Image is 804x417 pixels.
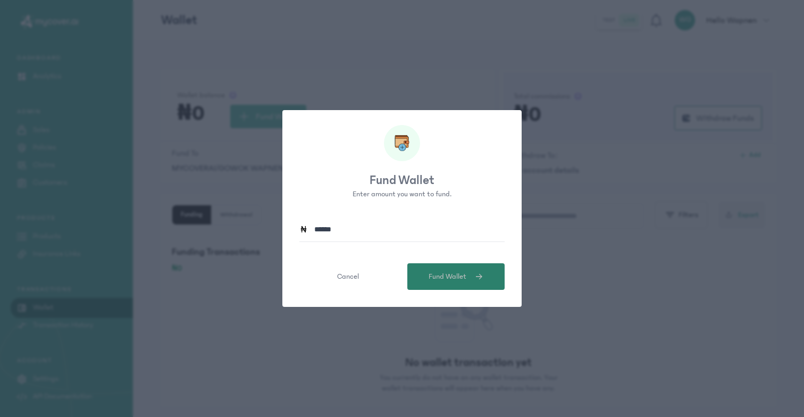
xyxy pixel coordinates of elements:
p: Fund Wallet [282,172,522,189]
button: Fund Wallet [407,263,505,290]
button: Cancel [299,263,397,290]
span: Fund Wallet [429,271,466,282]
span: Cancel [337,271,359,282]
p: Enter amount you want to fund. [282,189,522,200]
